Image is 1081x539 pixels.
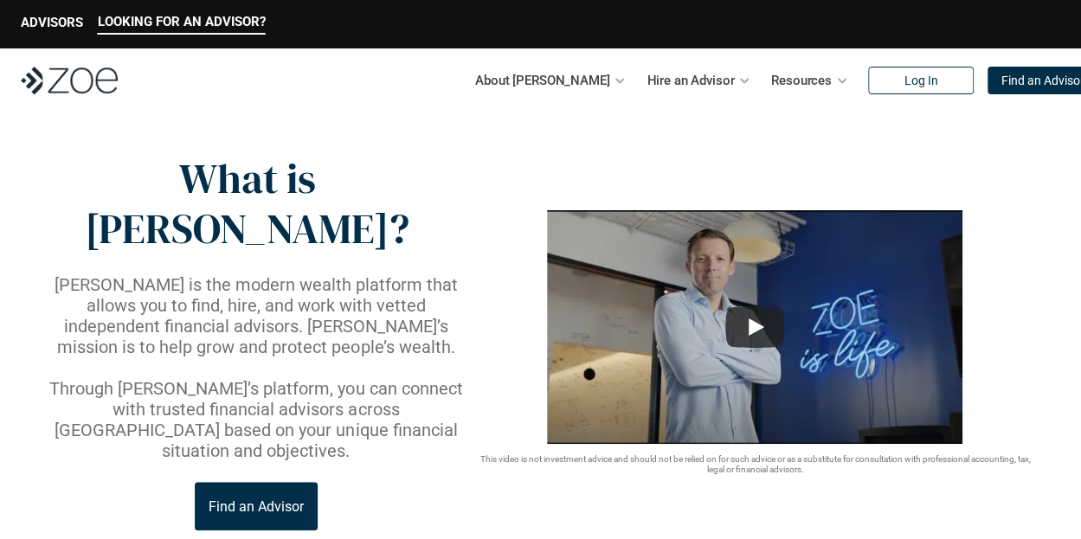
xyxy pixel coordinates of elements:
p: ADVISORS [21,15,83,30]
a: Log In [868,67,974,94]
p: This video is not investment advice and should not be relied on for such advice or as a substitut... [471,454,1039,475]
img: sddefault.webp [547,210,962,444]
p: Find an Advisor [209,498,304,515]
p: Resources [771,67,832,93]
a: Find an Advisor [195,482,318,530]
p: Hire an Advisor [647,67,734,93]
p: About [PERSON_NAME] [475,67,609,93]
p: [PERSON_NAME] is the modern wealth platform that allows you to find, hire, and work with vetted i... [42,274,471,357]
p: What is [PERSON_NAME]? [42,154,453,253]
p: LOOKING FOR AN ADVISOR? [98,14,266,29]
p: Through [PERSON_NAME]’s platform, you can connect with trusted financial advisors across [GEOGRAP... [42,378,471,461]
p: Log In [904,74,937,88]
button: Play [725,306,784,348]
